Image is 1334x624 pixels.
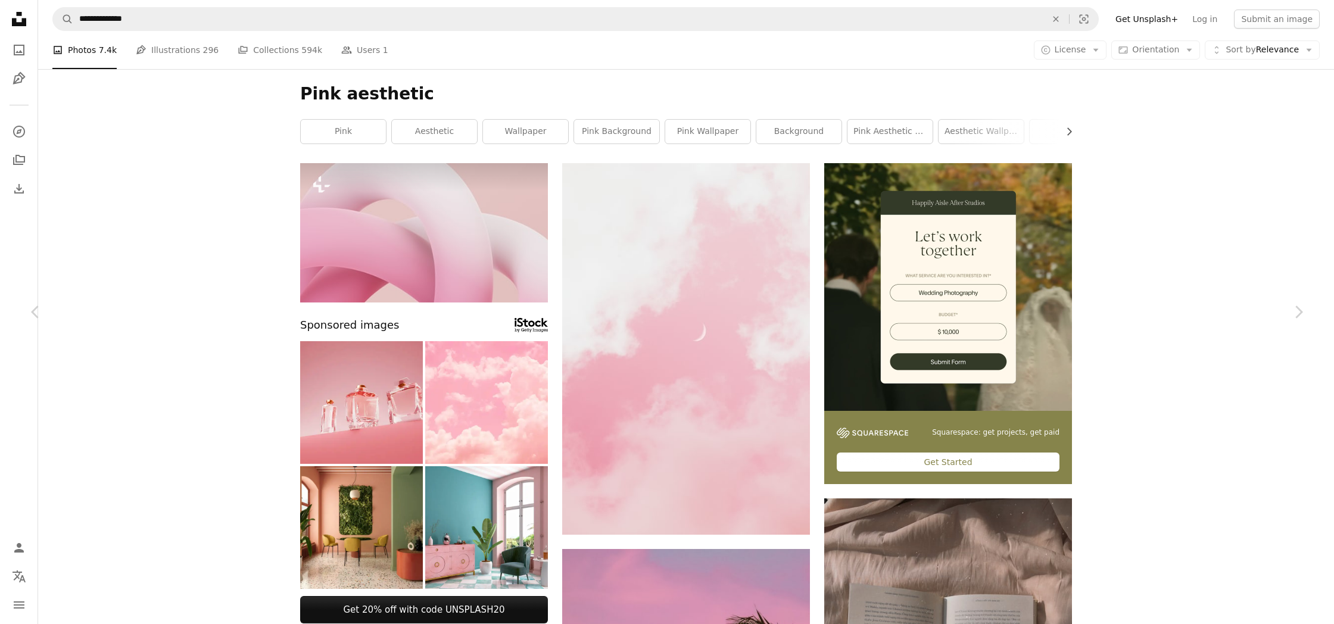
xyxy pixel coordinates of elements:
a: pink wallpaper [665,120,750,143]
span: Sort by [1226,45,1255,54]
h1: Pink aesthetic [300,83,1072,105]
span: 594k [301,43,322,57]
a: aesthetic [392,120,477,143]
a: pink aesthetic wallpaper [847,120,933,143]
a: Log in / Sign up [7,536,31,560]
img: Three luxury perfume bottles [300,341,423,464]
img: Sky cloud pink love sweet love color tone for wedding card background. [425,341,548,464]
form: Find visuals sitewide [52,7,1099,31]
button: Visual search [1070,8,1098,30]
a: Users 1 [341,31,388,69]
a: Next [1263,255,1334,369]
button: Orientation [1111,40,1200,60]
span: Sponsored images [300,317,399,334]
button: License [1034,40,1107,60]
a: Get Unsplash+ [1108,10,1185,29]
button: Submit an image [1234,10,1320,29]
a: background [756,120,841,143]
a: wallpaper [483,120,568,143]
a: Get 20% off with code UNSPLASH20 [300,596,548,623]
a: flower [1030,120,1115,143]
span: 1 [383,43,388,57]
a: a close up of a pink pillow [300,227,548,238]
img: crescent moon in the sky [562,163,810,535]
a: Squarespace: get projects, get paidGet Started [824,163,1072,484]
span: Relevance [1226,44,1299,56]
img: file-1747939142011-51e5cc87e3c9 [837,428,908,438]
a: Illustrations 296 [136,31,219,69]
span: 296 [203,43,219,57]
img: Modern Mid Century Living Room Interior In Pastel Colors [425,466,548,589]
button: Sort byRelevance [1205,40,1320,60]
button: Menu [7,593,31,617]
a: aesthetic wallpaper [939,120,1024,143]
img: Mid-Century Modern Dining Area [300,466,423,589]
img: a close up of a pink pillow [300,163,548,302]
img: file-1747939393036-2c53a76c450aimage [824,163,1072,411]
a: Collections [7,148,31,172]
a: Download History [7,177,31,201]
a: pink [301,120,386,143]
a: Photos [7,38,31,62]
a: Illustrations [7,67,31,91]
button: scroll list to the right [1058,120,1072,143]
a: crescent moon in the sky [562,343,810,354]
span: Squarespace: get projects, get paid [932,428,1059,438]
a: pink background [574,120,659,143]
button: Language [7,564,31,588]
a: Log in [1185,10,1224,29]
a: Collections 594k [238,31,322,69]
a: Explore [7,120,31,143]
span: Orientation [1132,45,1179,54]
button: Clear [1043,8,1069,30]
div: Get Started [837,453,1059,472]
span: License [1055,45,1086,54]
button: Search Unsplash [53,8,73,30]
